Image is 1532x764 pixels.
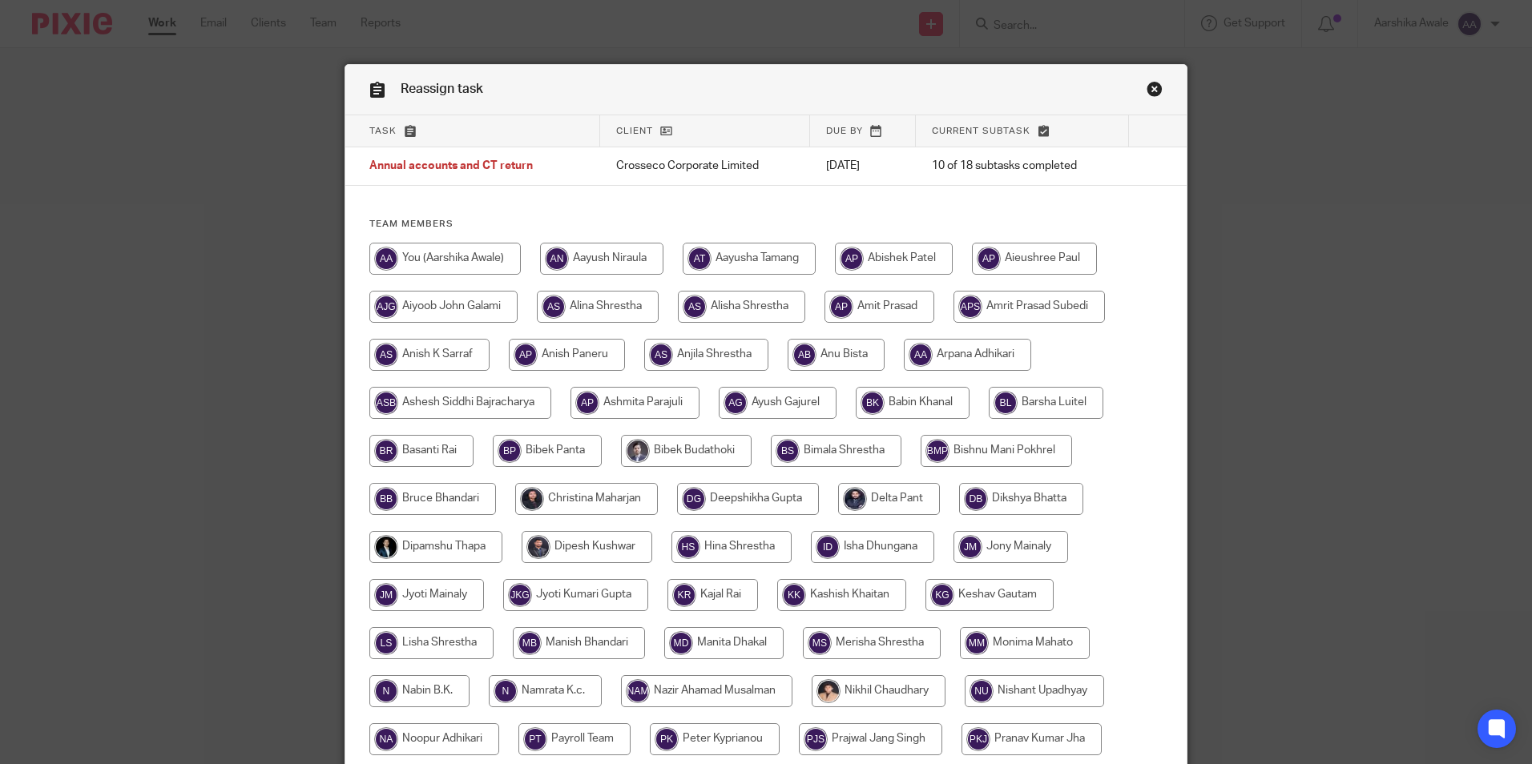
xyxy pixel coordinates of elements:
[916,147,1129,186] td: 10 of 18 subtasks completed
[932,127,1030,135] span: Current subtask
[616,127,653,135] span: Client
[616,158,794,174] p: Crosseco Corporate Limited
[1147,81,1163,103] a: Close this dialog window
[369,127,397,135] span: Task
[826,158,900,174] p: [DATE]
[826,127,863,135] span: Due by
[369,161,533,172] span: Annual accounts and CT return
[401,82,483,95] span: Reassign task
[369,218,1163,231] h4: Team members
